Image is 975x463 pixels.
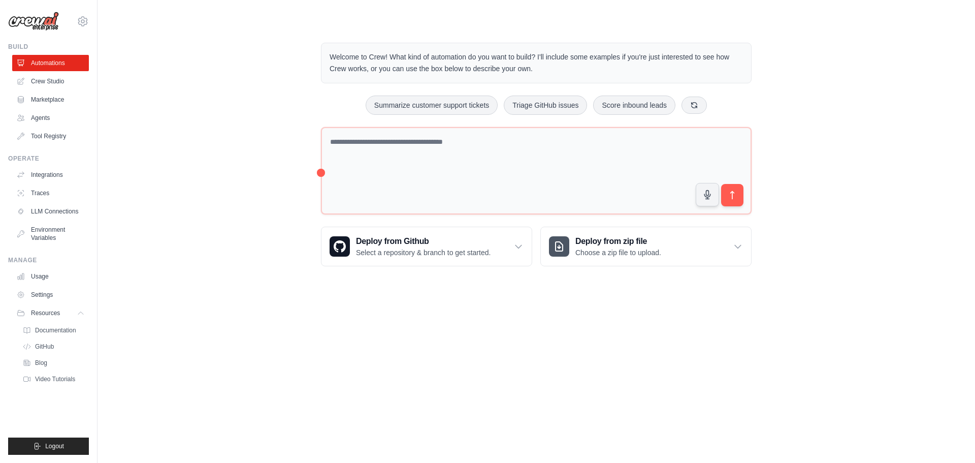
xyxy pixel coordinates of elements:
button: Score inbound leads [593,96,675,115]
a: Integrations [12,167,89,183]
img: Logo [8,12,59,31]
a: Video Tutorials [18,372,89,386]
button: Summarize customer support tickets [366,96,498,115]
button: Resources [12,305,89,321]
a: Documentation [18,323,89,337]
div: Manage [8,256,89,264]
a: Crew Studio [12,73,89,89]
button: Triage GitHub issues [504,96,587,115]
p: Select a repository & branch to get started. [356,248,491,258]
span: Logout [45,442,64,450]
a: Environment Variables [12,222,89,246]
a: Usage [12,268,89,285]
span: GitHub [35,343,54,351]
span: Resources [31,309,60,317]
a: Settings [12,287,89,303]
p: Welcome to Crew! What kind of automation do you want to build? I'll include some examples if you'... [330,51,743,75]
p: Choose a zip file to upload. [575,248,661,258]
button: Logout [8,438,89,455]
a: Traces [12,185,89,201]
a: GitHub [18,339,89,354]
a: Blog [18,356,89,370]
span: Blog [35,359,47,367]
h3: Deploy from zip file [575,235,661,248]
a: LLM Connections [12,203,89,220]
div: Operate [8,155,89,163]
a: Tool Registry [12,128,89,144]
a: Automations [12,55,89,71]
a: Agents [12,110,89,126]
a: Marketplace [12,91,89,108]
span: Documentation [35,326,76,334]
span: Video Tutorials [35,375,75,383]
div: Build [8,43,89,51]
h3: Deploy from Github [356,235,491,248]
